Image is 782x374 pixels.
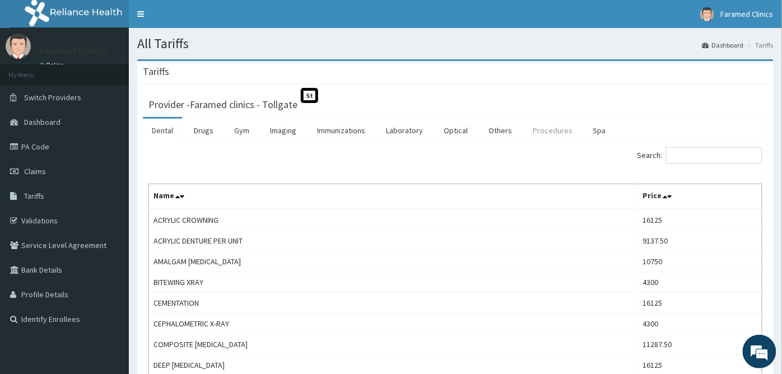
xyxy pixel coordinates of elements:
[24,191,44,201] span: Tariffs
[301,88,318,103] span: St
[143,119,182,142] a: Dental
[638,272,762,293] td: 4300
[638,293,762,314] td: 16125
[480,119,521,142] a: Others
[584,119,615,142] a: Spa
[149,231,638,251] td: ACRYLIC DENTURE PER UNIT
[702,40,744,50] a: Dashboard
[143,67,169,77] h3: Tariffs
[185,119,222,142] a: Drugs
[6,34,31,59] img: User Image
[524,119,581,142] a: Procedures
[745,40,774,50] li: Tariffs
[149,251,638,272] td: AMALGAM [MEDICAL_DATA]
[148,100,297,110] h3: Provider - Faramed clinics - Tollgate
[58,63,188,77] div: Chat with us now
[149,184,638,210] th: Name
[39,61,66,69] a: Online
[638,334,762,355] td: 11287.50
[261,119,305,142] a: Imaging
[308,119,374,142] a: Immunizations
[225,119,258,142] a: Gym
[377,119,432,142] a: Laboratory
[149,334,638,355] td: COMPOSITE [MEDICAL_DATA]
[65,114,155,227] span: We're online!
[638,231,762,251] td: 9137.50
[149,314,638,334] td: CEPHALOMETRIC X-RAY
[184,6,211,32] div: Minimize live chat window
[21,56,45,84] img: d_794563401_company_1708531726252_794563401
[435,119,477,142] a: Optical
[137,36,774,51] h1: All Tariffs
[638,251,762,272] td: 10750
[638,209,762,231] td: 16125
[149,293,638,314] td: CEMENTATION
[666,147,762,164] input: Search:
[6,253,213,292] textarea: Type your message and hit 'Enter'
[700,7,714,21] img: User Image
[721,9,774,19] span: Faramed Clinics
[24,166,46,176] span: Claims
[149,272,638,293] td: BITEWING XRAY
[39,45,106,55] p: Faramed Clinics
[24,92,81,102] span: Switch Providers
[637,147,762,164] label: Search:
[149,209,638,231] td: ACRYLIC CROWNING
[638,314,762,334] td: 4300
[638,184,762,210] th: Price
[24,117,60,127] span: Dashboard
